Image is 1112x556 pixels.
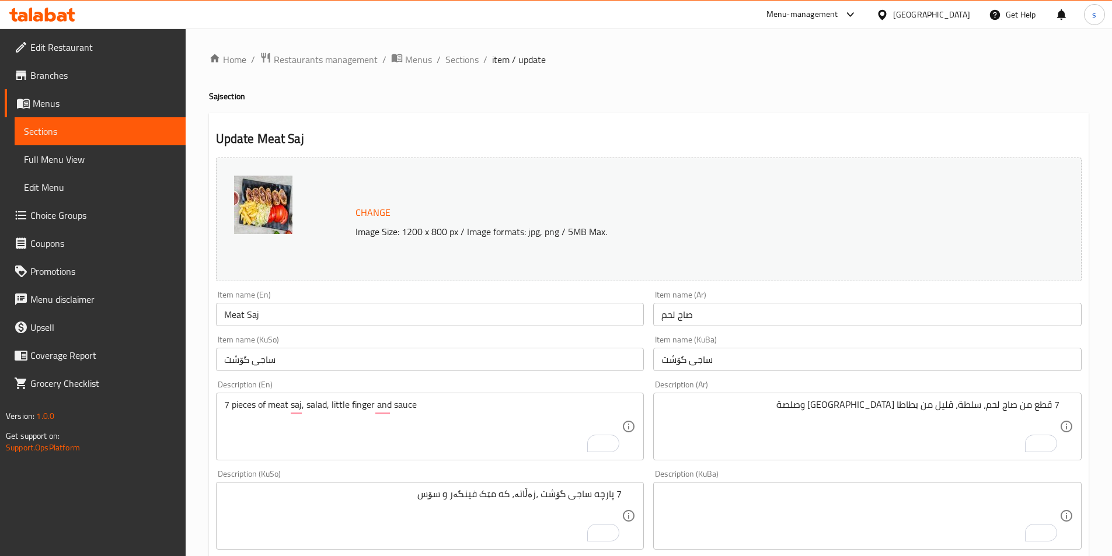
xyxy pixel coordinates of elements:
a: Home [209,53,246,67]
a: Full Menu View [15,145,186,173]
p: Image Size: 1200 x 800 px / Image formats: jpg, png / 5MB Max. [351,225,973,239]
span: Full Menu View [24,152,176,166]
span: Grocery Checklist [30,376,176,390]
span: Coupons [30,236,176,250]
a: Menu disclaimer [5,285,186,313]
li: / [382,53,386,67]
a: Sections [15,117,186,145]
a: Grocery Checklist [5,369,186,397]
span: Upsell [30,320,176,334]
a: Branches [5,61,186,89]
textarea: To enrich screen reader interactions, please activate Accessibility in Grammarly extension settings [661,399,1059,454]
div: [GEOGRAPHIC_DATA] [893,8,970,21]
input: Enter name Ar [653,303,1082,326]
span: Change [355,204,391,221]
span: Menus [33,96,176,110]
h4: Saj section [209,90,1089,102]
a: Support.OpsPlatform [6,440,80,455]
textarea: To enrich screen reader interactions, please activate Accessibility in Grammarly extension settings [224,399,622,454]
input: Enter name En [216,303,644,326]
span: Branches [30,68,176,82]
a: Choice Groups [5,201,186,229]
a: Upsell [5,313,186,341]
span: Sections [24,124,176,138]
span: Edit Menu [24,180,176,194]
span: Menus [405,53,432,67]
button: Change [351,201,395,225]
a: Restaurants management [260,52,378,67]
img: 20220821_Talabat_Iraq_Sle637967986107349639.jpg [234,176,292,234]
div: Menu-management [766,8,838,22]
li: / [483,53,487,67]
span: Menu disclaimer [30,292,176,306]
span: item / update [492,53,546,67]
h2: Update Meat Saj [216,130,1082,148]
textarea: To enrich screen reader interactions, please activate Accessibility in Grammarly extension settings [661,488,1059,544]
a: Edit Menu [15,173,186,201]
span: Get support on: [6,428,60,443]
span: s [1092,8,1096,21]
span: Edit Restaurant [30,40,176,54]
a: Promotions [5,257,186,285]
nav: breadcrumb [209,52,1089,67]
input: Enter name KuBa [653,348,1082,371]
textarea: To enrich screen reader interactions, please activate Accessibility in Grammarly extension settings [224,488,622,544]
a: Coverage Report [5,341,186,369]
input: Enter name KuSo [216,348,644,371]
a: Sections [445,53,479,67]
a: Menus [391,52,432,67]
span: Coverage Report [30,348,176,362]
span: Version: [6,408,34,424]
li: / [437,53,441,67]
span: Choice Groups [30,208,176,222]
span: Restaurants management [274,53,378,67]
span: Promotions [30,264,176,278]
a: Coupons [5,229,186,257]
a: Edit Restaurant [5,33,186,61]
li: / [251,53,255,67]
span: 1.0.0 [36,408,54,424]
a: Menus [5,89,186,117]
